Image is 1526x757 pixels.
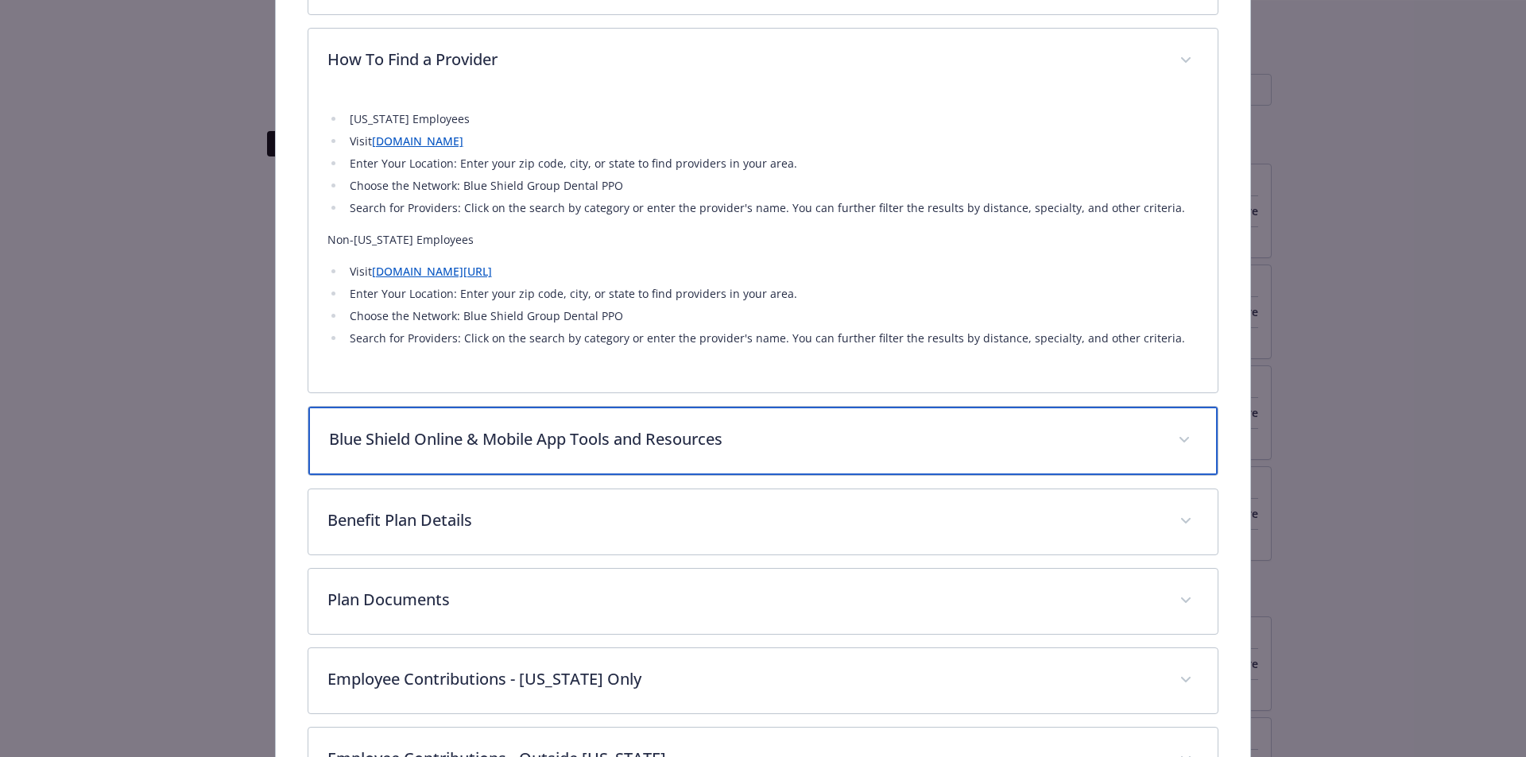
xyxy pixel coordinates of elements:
p: Blue Shield Online & Mobile App Tools and Resources [329,427,1160,451]
li: Search for Providers: Click on the search by category or enter the provider's name. You can furth... [345,199,1199,218]
a: [DOMAIN_NAME] [372,133,463,149]
li: Enter Your Location: Enter your zip code, city, or state to find providers in your area. [345,154,1199,173]
div: Employee Contributions - [US_STATE] Only [308,648,1218,713]
div: Benefit Plan Details [308,489,1218,554]
p: How To Find a Provider [327,48,1161,71]
li: Choose the Network: Blue Shield Group Dental PPO [345,176,1199,195]
p: Non-[US_STATE] Employees [327,230,1199,249]
div: How To Find a Provider [308,29,1218,94]
p: Benefit Plan Details [327,508,1161,532]
li: Choose the Network: Blue Shield Group Dental PPO [345,307,1199,326]
div: Plan Documents [308,569,1218,634]
div: Blue Shield Online & Mobile App Tools and Resources [308,407,1218,475]
li: Visit [345,262,1199,281]
p: Employee Contributions - [US_STATE] Only [327,667,1161,691]
li: Visit [345,132,1199,151]
a: [DOMAIN_NAME][URL] [372,264,492,279]
li: Enter Your Location: Enter your zip code, city, or state to find providers in your area. [345,284,1199,303]
p: Plan Documents [327,588,1161,612]
li: Search for Providers: Click on the search by category or enter the provider's name. You can furth... [345,329,1199,348]
div: How To Find a Provider [308,94,1218,392]
li: [US_STATE] Employees [345,110,1199,129]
